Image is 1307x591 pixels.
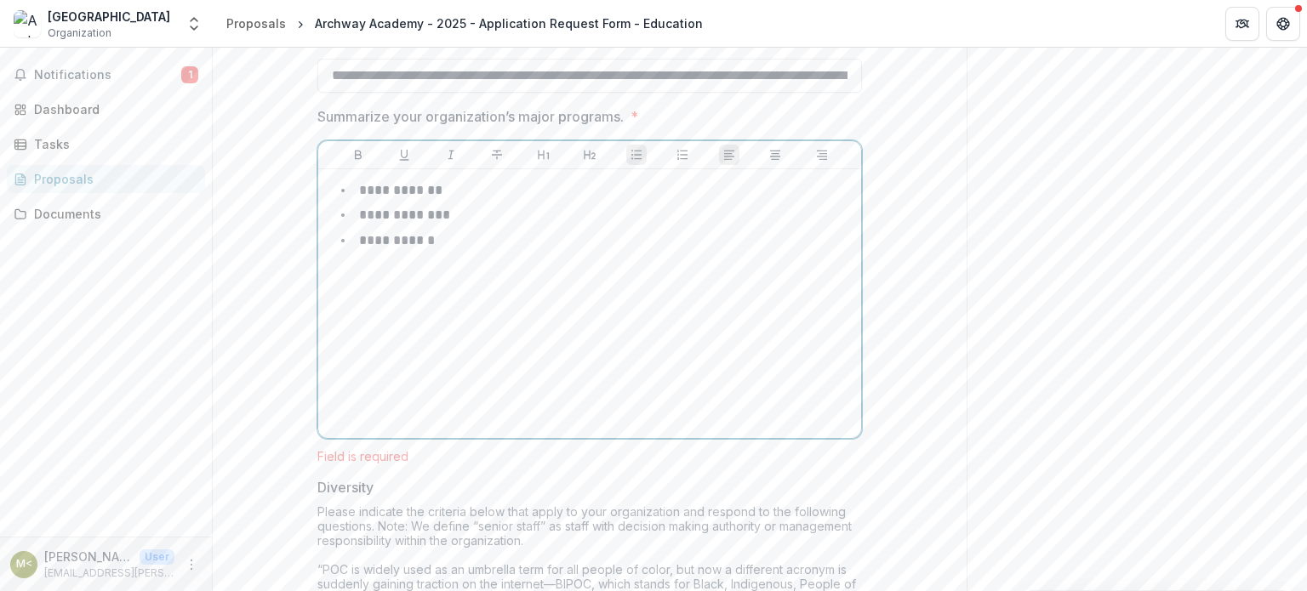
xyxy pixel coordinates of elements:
button: Notifications1 [7,61,205,88]
button: Align Right [812,145,832,165]
button: Align Center [765,145,785,165]
span: Notifications [34,68,181,82]
div: Proposals [226,14,286,32]
a: Proposals [7,165,205,193]
p: [EMAIL_ADDRESS][PERSON_NAME][DOMAIN_NAME] [44,565,174,581]
p: [PERSON_NAME] <[EMAIL_ADDRESS][PERSON_NAME][DOMAIN_NAME]> [44,548,133,565]
button: Italicize [441,145,461,165]
button: Heading 2 [579,145,600,165]
div: Archway Academy - 2025 - Application Request Form - Education [315,14,703,32]
a: Documents [7,200,205,228]
a: Tasks [7,130,205,158]
button: Partners [1225,7,1259,41]
button: Align Left [719,145,739,165]
a: Proposals [220,11,293,36]
button: Heading 1 [534,145,554,165]
img: Archway Academy [14,10,41,37]
button: Bullet List [626,145,647,165]
button: More [181,554,202,575]
span: Organization [48,26,111,41]
span: 1 [181,66,198,83]
div: Field is required [317,449,862,463]
nav: breadcrumb [220,11,710,36]
div: Madison James <madison.james@archwayacademy.org> [16,559,32,570]
p: Summarize your organization’s major programs. [317,106,624,127]
div: Proposals [34,170,191,188]
button: Bold [348,145,368,165]
div: Documents [34,205,191,223]
p: User [140,549,174,565]
p: Diversity [317,477,374,497]
button: Underline [394,145,414,165]
a: Dashboard [7,95,205,123]
button: Get Help [1266,7,1300,41]
div: [GEOGRAPHIC_DATA] [48,8,170,26]
button: Strike [487,145,507,165]
button: Ordered List [672,145,693,165]
div: Tasks [34,135,191,153]
div: Dashboard [34,100,191,118]
button: Open entity switcher [182,7,206,41]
